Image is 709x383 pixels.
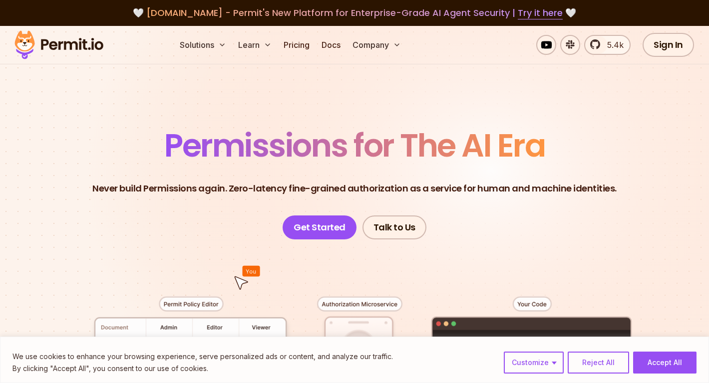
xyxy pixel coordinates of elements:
a: 5.4k [584,35,631,55]
span: Permissions for The AI Era [164,123,545,168]
span: 5.4k [601,39,624,51]
p: By clicking "Accept All", you consent to our use of cookies. [12,363,393,375]
button: Company [349,35,405,55]
a: Pricing [280,35,314,55]
button: Accept All [633,352,697,374]
span: [DOMAIN_NAME] - Permit's New Platform for Enterprise-Grade AI Agent Security | [146,6,563,19]
a: Sign In [643,33,694,57]
a: Docs [318,35,345,55]
img: Permit logo [10,28,108,62]
p: Never build Permissions again. Zero-latency fine-grained authorization as a service for human and... [92,182,617,195]
button: Customize [504,352,564,374]
button: Learn [234,35,276,55]
a: Try it here [518,6,563,19]
p: We use cookies to enhance your browsing experience, serve personalized ads or content, and analyz... [12,351,393,363]
div: 🤍 🤍 [24,6,685,20]
button: Solutions [176,35,230,55]
a: Talk to Us [362,215,426,239]
a: Get Started [283,215,356,239]
button: Reject All [568,352,629,374]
